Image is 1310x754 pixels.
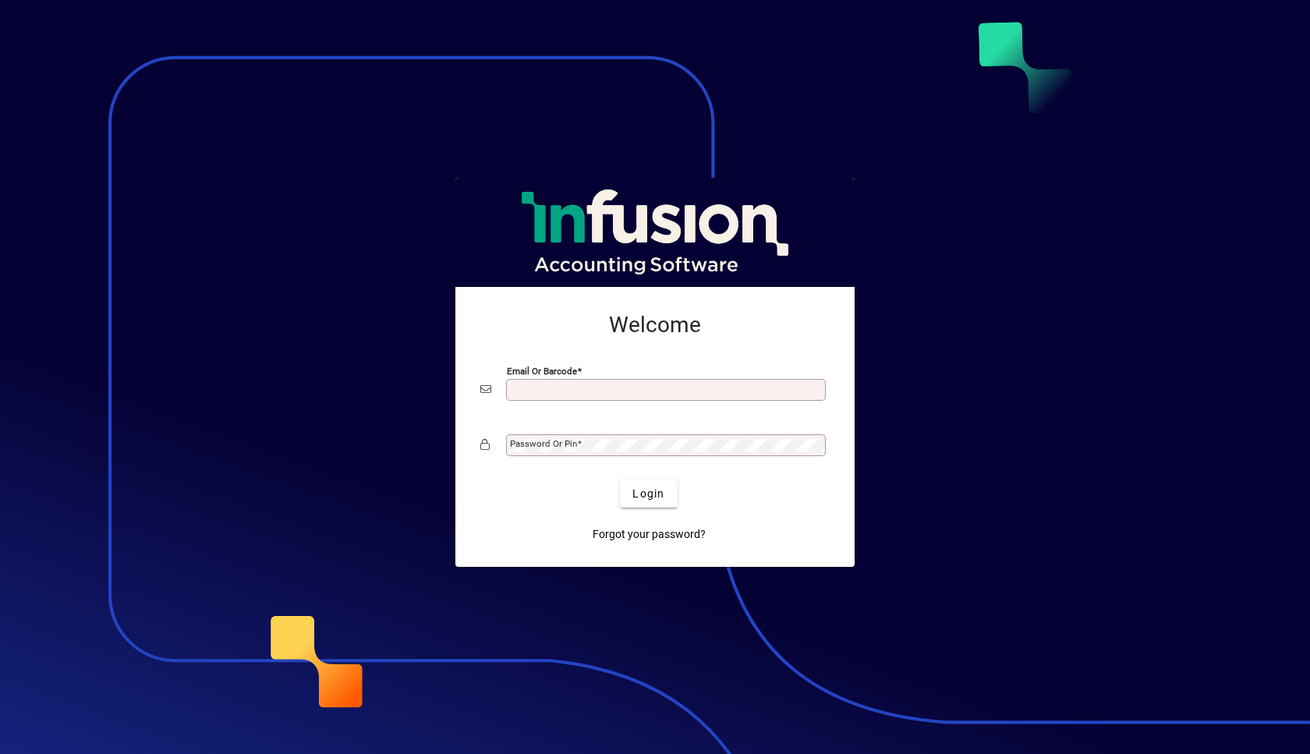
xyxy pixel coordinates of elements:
button: Login [620,480,677,508]
a: Forgot your password? [586,520,712,548]
span: Forgot your password? [593,526,706,543]
mat-label: Email or Barcode [507,366,577,377]
h2: Welcome [480,312,830,338]
mat-label: Password or Pin [510,438,577,449]
span: Login [632,486,664,502]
